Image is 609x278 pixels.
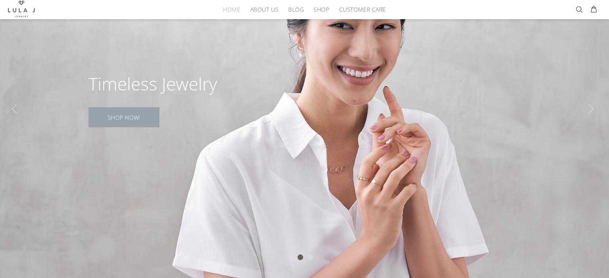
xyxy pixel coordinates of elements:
span: HOME [223,6,240,12]
span: Shop [314,6,329,12]
a: SHOP NOW! [88,107,159,127]
span: About Us [250,6,278,12]
span: Customer Care [339,6,386,12]
span: Blog [288,6,304,12]
a: Customer Care [334,3,386,16]
a: Blog [283,3,309,16]
a: About Us [245,3,283,16]
a: Shop [309,3,334,16]
a: HOME [218,3,245,16]
div: Timeless Jewelry [88,75,217,92]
